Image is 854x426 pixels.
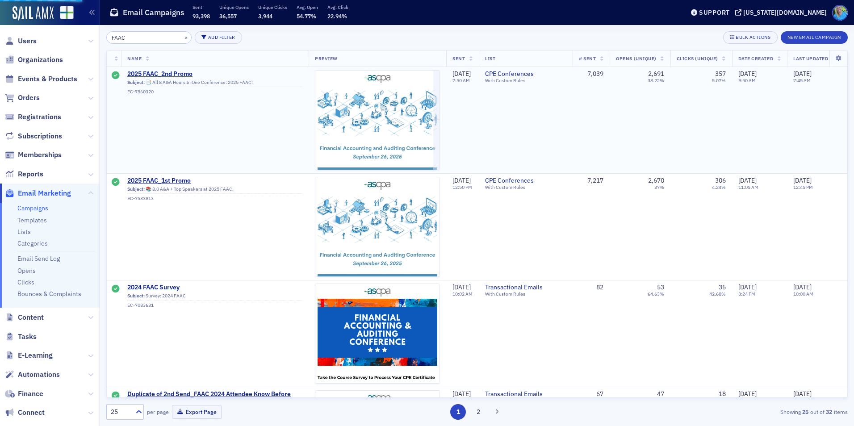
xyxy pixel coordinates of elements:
a: Transactional Emails [485,390,566,398]
a: Memberships [5,150,62,160]
span: Orders [18,93,40,103]
div: Bulk Actions [736,35,770,40]
button: Bulk Actions [723,31,777,44]
span: Date Created [738,55,773,62]
span: [DATE] [452,176,471,184]
a: Orders [5,93,40,103]
div: 82 [579,284,603,292]
a: Finance [5,389,43,399]
span: Preview [315,55,338,62]
p: Unique Opens [219,4,249,10]
input: Search… [106,31,192,44]
a: Registrations [5,112,61,122]
div: 4.24% [712,184,726,190]
div: [US_STATE][DOMAIN_NAME] [743,8,827,17]
div: With Custom Rules [485,78,566,84]
button: 2 [471,404,486,420]
img: SailAMX [13,6,54,21]
time: 12:45 PM [793,184,813,190]
strong: 32 [825,408,834,416]
a: Lists [17,228,31,236]
a: Duplicate of 2nd Send_FAAC 2024 Attendee Know Before You Go [127,390,302,406]
strong: 25 [801,408,810,416]
span: Connect [18,408,45,418]
div: 64.63% [648,291,664,297]
div: 37% [654,184,664,190]
a: Tasks [5,332,37,342]
span: 22.94% [327,13,347,20]
div: 18 [719,390,726,398]
a: Categories [17,239,48,247]
div: 📑 All 8 A&A Hours In One Conference: 2025 FAAC! [127,79,302,88]
time: 3:24 PM [738,291,755,297]
time: 12:50 PM [452,184,472,190]
time: 9:50 AM [738,77,756,84]
span: Organizations [18,55,63,65]
p: Unique Clicks [258,4,287,10]
div: EC-7560320 [127,89,302,95]
div: 2,670 [648,177,664,185]
span: 36,557 [219,13,237,20]
a: Users [5,36,37,46]
span: [DATE] [452,70,471,78]
div: Showing out of items [607,408,848,416]
time: 10:02 AM [452,291,473,297]
a: Clicks [17,278,34,286]
span: [DATE] [452,390,471,398]
div: 📚 8.0 A&A + Top Speakers at 2025 FAAC! [127,186,302,194]
a: Automations [5,370,60,380]
a: Organizations [5,55,63,65]
span: [DATE] [738,176,757,184]
span: Email Marketing [18,188,71,198]
span: Automations [18,370,60,380]
button: Add Filter [195,31,242,44]
div: With Custom Rules [485,291,566,297]
div: 357 [715,70,726,78]
time: 11:05 AM [738,184,758,190]
a: 2024 FAAC Survey [127,284,302,292]
span: Clicks (Unique) [677,55,718,62]
div: 42.68% [709,291,726,297]
span: 93,398 [193,13,210,20]
div: Sent [112,392,120,401]
div: 35 [719,284,726,292]
div: EC-7533813 [127,196,302,201]
div: Support [699,8,730,17]
div: 53 [657,284,664,292]
time: 7:50 AM [452,77,470,84]
a: Reports [5,169,43,179]
span: Tasks [18,332,37,342]
span: Profile [832,5,848,21]
div: With Custom Rules [485,184,566,190]
a: 2025 FAAC_2nd Promo [127,70,302,78]
div: 306 [715,177,726,185]
span: [DATE] [738,70,757,78]
span: CPE Conferences [485,177,566,185]
div: EC-7083631 [127,302,302,308]
div: Sent [112,285,120,294]
a: Connect [5,408,45,418]
span: List [485,55,495,62]
a: CPE Conferences [485,70,566,78]
span: Sent [452,55,465,62]
a: E-Learning [5,351,53,360]
span: Memberships [18,150,62,160]
a: Email Marketing [5,188,71,198]
div: 2,691 [648,70,664,78]
span: Subject: [127,79,145,85]
span: Reports [18,169,43,179]
span: [DATE] [738,283,757,291]
p: Avg. Open [297,4,318,10]
p: Sent [193,4,210,10]
img: SailAMX [60,6,74,20]
span: Subject: [127,186,145,192]
button: 1 [450,404,466,420]
span: Name [127,55,142,62]
a: Subscriptions [5,131,62,141]
span: Users [18,36,37,46]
